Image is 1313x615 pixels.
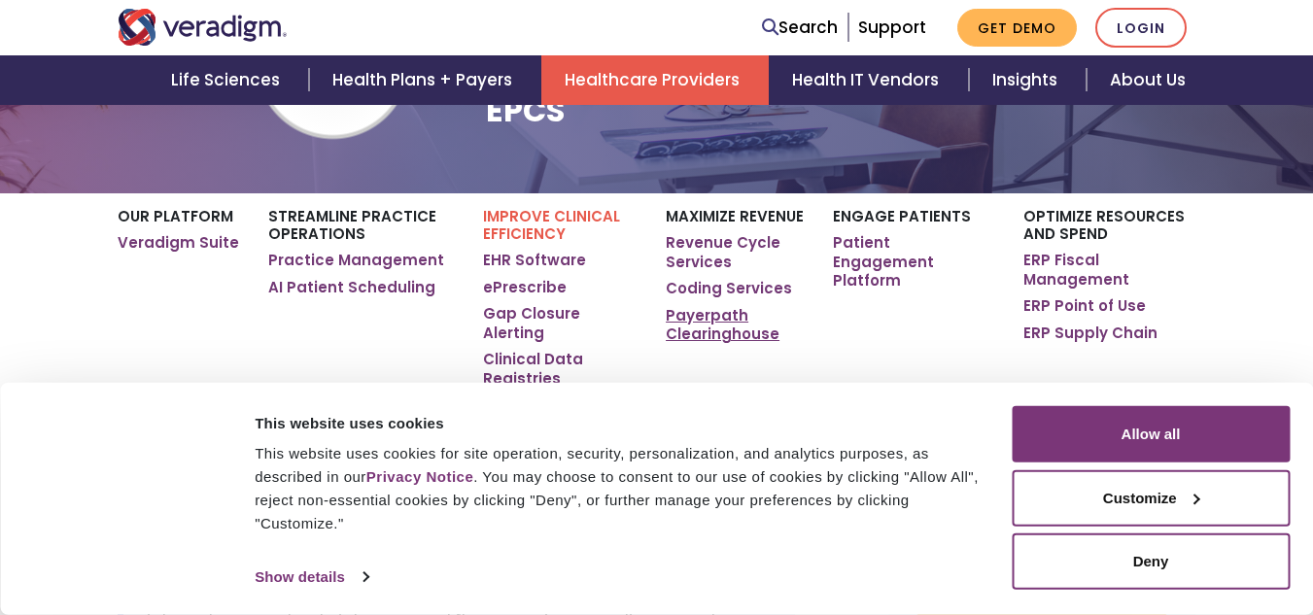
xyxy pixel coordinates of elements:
a: Life Sciences [148,55,309,105]
h1: ePrescribe - Electronic Prescribing with EPCS [486,54,1195,129]
a: Clinical Data Registries [483,350,638,388]
div: This website uses cookies [255,411,989,434]
a: Healthcare Providers [541,55,769,105]
a: Payerpath Clearinghouse [666,306,804,344]
div: This website uses cookies for site operation, security, personalization, and analytics purposes, ... [255,442,989,535]
a: Coding Services [666,279,792,298]
a: Health IT Vendors [769,55,968,105]
a: Login [1095,8,1187,48]
a: Insights [969,55,1087,105]
a: Get Demo [957,9,1077,47]
a: Show details [255,563,367,592]
a: ERP Point of Use [1023,296,1146,316]
a: ERP Supply Chain [1023,324,1158,343]
a: Support [858,16,926,39]
a: Patient Engagement Platform [833,233,994,290]
a: AI Patient Scheduling [268,278,435,297]
a: ERP Fiscal Management [1023,251,1195,289]
a: Practice Management [268,251,444,270]
a: About Us [1087,55,1209,105]
a: Health Plans + Payers [309,55,541,105]
button: Customize [1012,469,1290,526]
a: Veradigm Suite [118,233,239,253]
a: Privacy Notice [366,468,473,485]
a: Revenue Cycle Services [666,233,804,271]
a: EHR Software [483,251,586,270]
button: Allow all [1012,406,1290,462]
a: Search [762,15,838,41]
a: ePrescribe [483,278,567,297]
img: Veradigm logo [118,9,288,46]
a: Gap Closure Alerting [483,304,638,342]
button: Deny [1012,533,1290,590]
